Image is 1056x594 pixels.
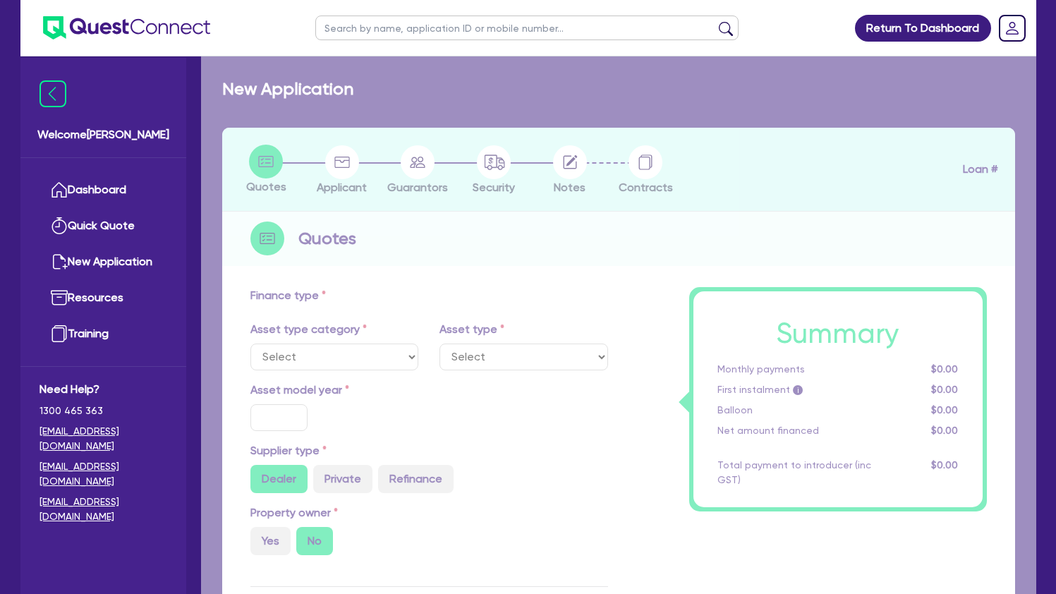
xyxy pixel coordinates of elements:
a: [EMAIL_ADDRESS][DOMAIN_NAME] [40,424,167,454]
img: resources [51,289,68,306]
a: New Application [40,244,167,280]
input: Search by name, application ID or mobile number... [315,16,739,40]
img: new-application [51,253,68,270]
a: Dropdown toggle [994,10,1031,47]
a: Quick Quote [40,208,167,244]
a: Resources [40,280,167,316]
span: 1300 465 363 [40,404,167,418]
span: Welcome [PERSON_NAME] [37,126,169,143]
a: Return To Dashboard [855,15,991,42]
a: [EMAIL_ADDRESS][DOMAIN_NAME] [40,495,167,524]
a: [EMAIL_ADDRESS][DOMAIN_NAME] [40,459,167,489]
img: quick-quote [51,217,68,234]
span: Need Help? [40,381,167,398]
img: training [51,325,68,342]
a: Training [40,316,167,352]
a: Dashboard [40,172,167,208]
img: icon-menu-close [40,80,66,107]
img: quest-connect-logo-blue [43,16,210,40]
